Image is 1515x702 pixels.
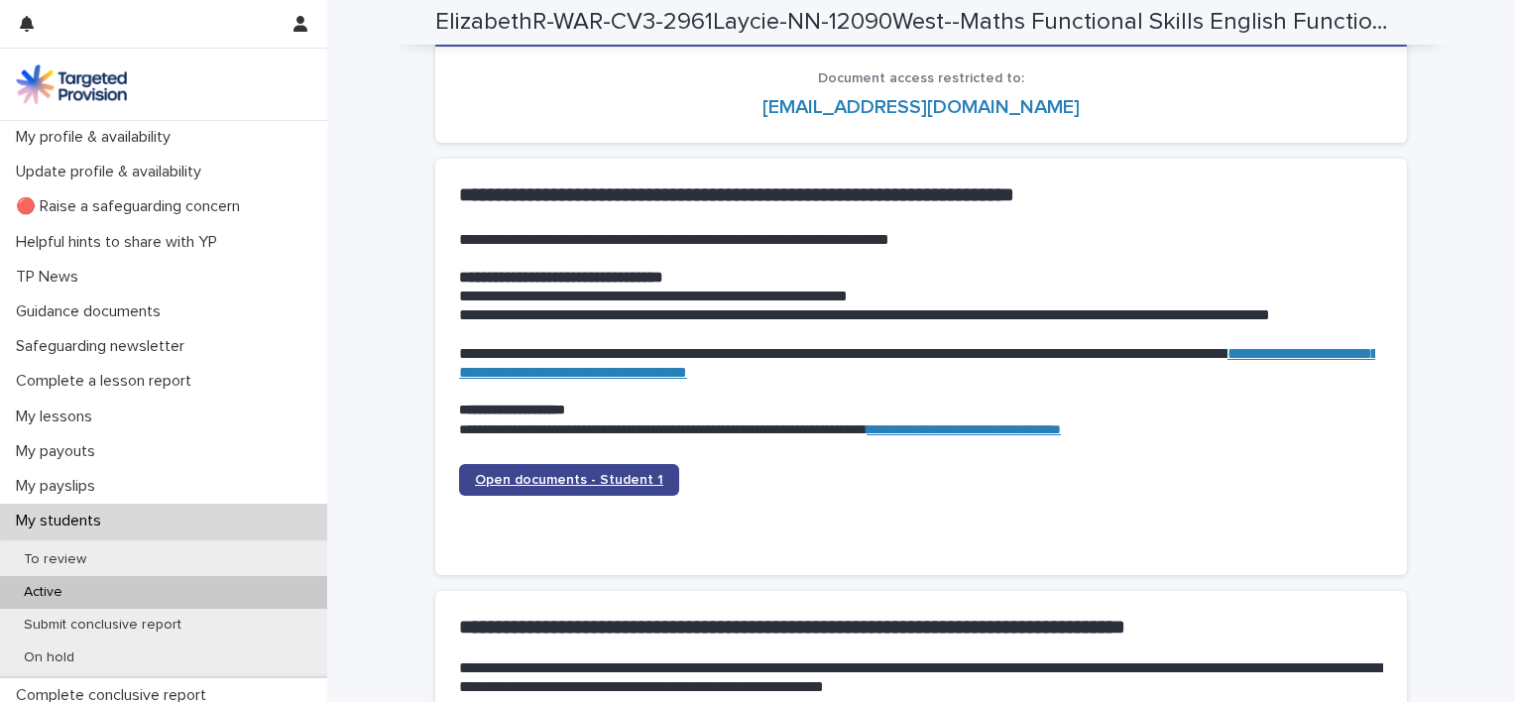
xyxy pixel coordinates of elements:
p: My payouts [8,442,111,461]
h2: ElizabethR-WAR-CV3-2961Laycie-NN-12090West--Maths Functional Skills English Functional Skills-16404 [435,8,1399,37]
p: Guidance documents [8,302,176,321]
p: My payslips [8,477,111,496]
p: 🔴 Raise a safeguarding concern [8,197,256,216]
p: Active [8,584,78,601]
p: Safeguarding newsletter [8,337,200,356]
p: To review [8,551,102,568]
p: TP News [8,268,94,287]
p: My lessons [8,408,108,426]
p: Complete a lesson report [8,372,207,391]
p: Submit conclusive report [8,617,197,634]
p: Update profile & availability [8,163,217,181]
span: Document access restricted to: [818,71,1024,85]
p: On hold [8,649,90,666]
p: My students [8,512,117,530]
span: Open documents - Student 1 [475,473,663,487]
p: Helpful hints to share with YP [8,233,233,252]
p: My profile & availability [8,128,186,147]
img: M5nRWzHhSzIhMunXDL62 [16,64,127,104]
a: Open documents - Student 1 [459,464,679,496]
a: [EMAIL_ADDRESS][DOMAIN_NAME] [762,97,1080,117]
